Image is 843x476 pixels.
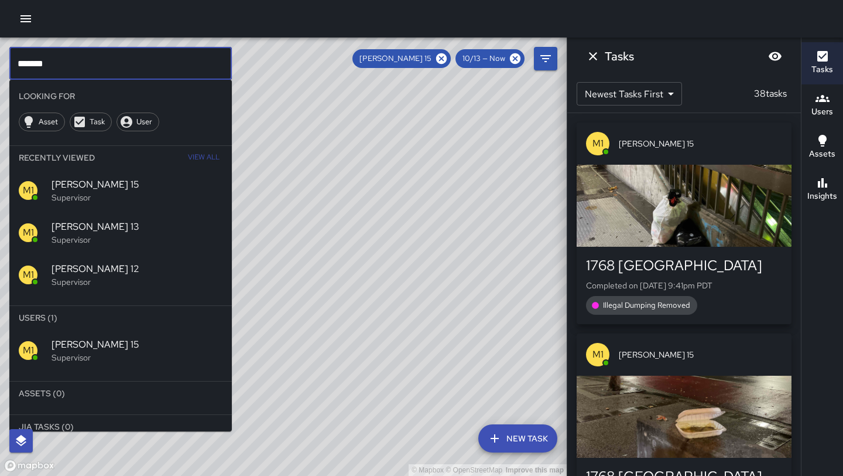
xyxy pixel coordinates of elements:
button: View All [185,146,222,169]
h6: Tasks [811,63,833,76]
li: Assets (0) [9,382,232,405]
li: Users (1) [9,306,232,329]
span: [PERSON_NAME] 12 [52,262,222,276]
div: Newest Tasks First [577,82,682,106]
button: New Task [478,424,557,453]
p: Supervisor [52,192,222,203]
p: 38 tasks [749,87,791,101]
li: Recently Viewed [9,146,232,169]
span: [PERSON_NAME] 15 [352,53,438,64]
p: M1 [23,344,34,358]
span: Asset [32,116,64,128]
li: Looking For [9,84,232,108]
span: User [130,116,159,128]
span: 10/13 — Now [455,53,512,64]
div: 10/13 — Now [455,49,525,68]
p: Supervisor [52,234,222,246]
p: Completed on [DATE] 9:41pm PDT [586,280,782,291]
div: 1768 [GEOGRAPHIC_DATA] [586,256,782,275]
span: Task [83,116,111,128]
h6: Users [811,106,833,118]
button: Assets [801,127,843,169]
div: M1[PERSON_NAME] 13Supervisor [9,212,232,254]
button: Filters [534,47,557,70]
p: M1 [23,183,34,198]
li: Jia Tasks (0) [9,415,232,438]
h6: Assets [809,148,835,161]
div: [PERSON_NAME] 15 [352,49,451,68]
button: Users [801,84,843,127]
div: User [116,113,159,131]
button: Blur [763,45,787,68]
span: [PERSON_NAME] 15 [52,338,222,352]
h6: Insights [807,190,837,203]
span: [PERSON_NAME] 13 [52,220,222,234]
span: [PERSON_NAME] 15 [619,138,782,149]
span: [PERSON_NAME] 15 [619,349,782,361]
p: M1 [592,348,604,362]
div: M1[PERSON_NAME] 15Supervisor [9,329,232,372]
div: Task [70,113,112,131]
button: Tasks [801,42,843,84]
p: M1 [23,268,34,282]
p: Supervisor [52,276,222,288]
button: Insights [801,169,843,211]
div: M1[PERSON_NAME] 15Supervisor [9,169,232,212]
span: Illegal Dumping Removed [596,300,697,311]
div: Asset [19,113,65,131]
div: M1[PERSON_NAME] 12Supervisor [9,254,232,296]
p: M1 [592,137,604,151]
p: M1 [23,226,34,240]
button: Dismiss [581,45,605,68]
span: View All [188,148,220,167]
h6: Tasks [605,47,634,66]
button: M1[PERSON_NAME] 151768 [GEOGRAPHIC_DATA]Completed on [DATE] 9:41pm PDTIllegal Dumping Removed [577,123,791,324]
p: Supervisor [52,352,222,363]
span: [PERSON_NAME] 15 [52,178,222,192]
